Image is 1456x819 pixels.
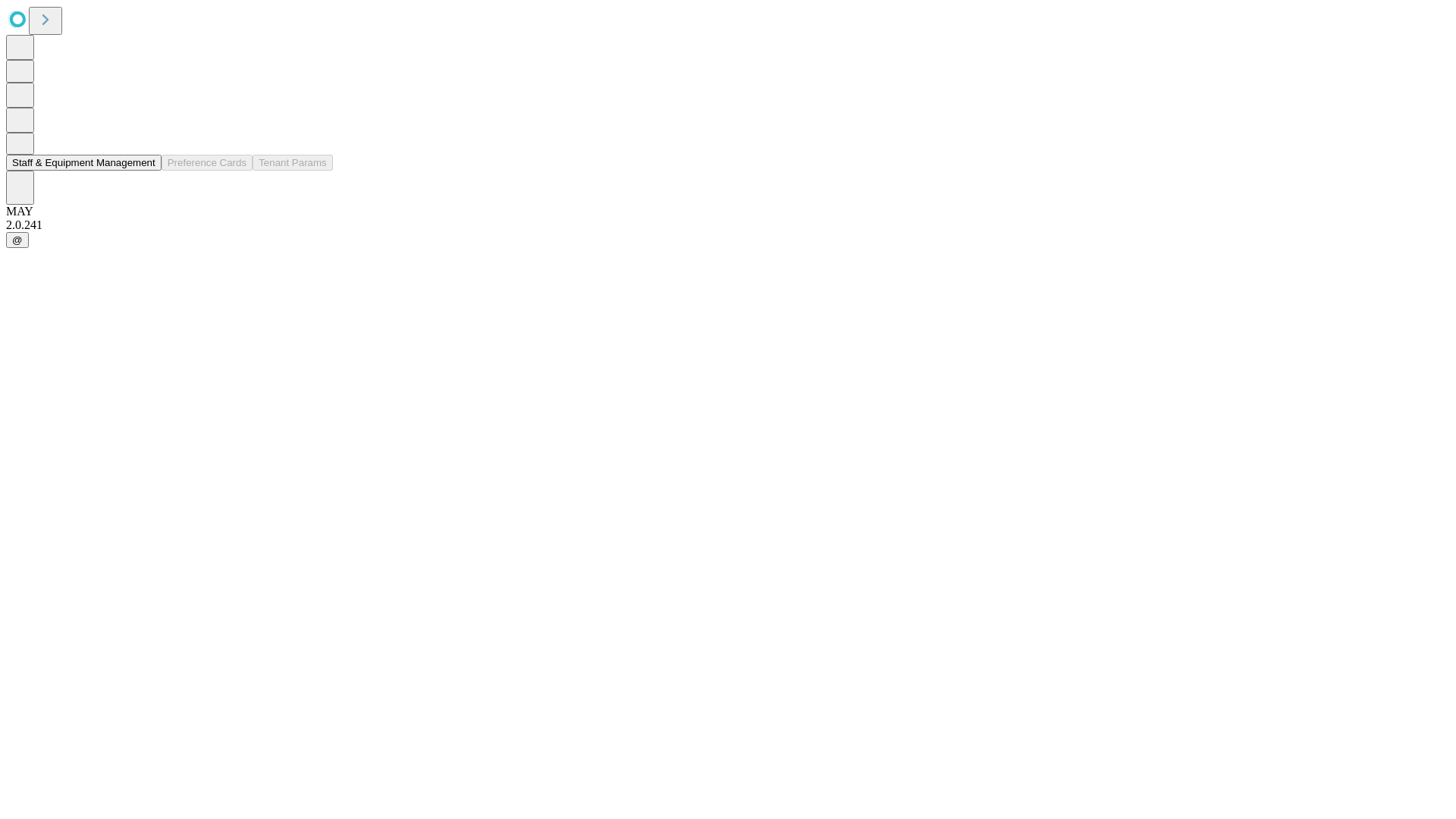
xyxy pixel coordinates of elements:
[6,218,1450,232] div: 2.0.241
[162,155,253,171] button: Preference Cards
[253,155,333,171] button: Tenant Params
[6,155,162,171] button: Staff & Equipment Management
[12,234,23,246] span: @
[6,232,29,248] button: @
[6,205,1450,218] div: MAY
